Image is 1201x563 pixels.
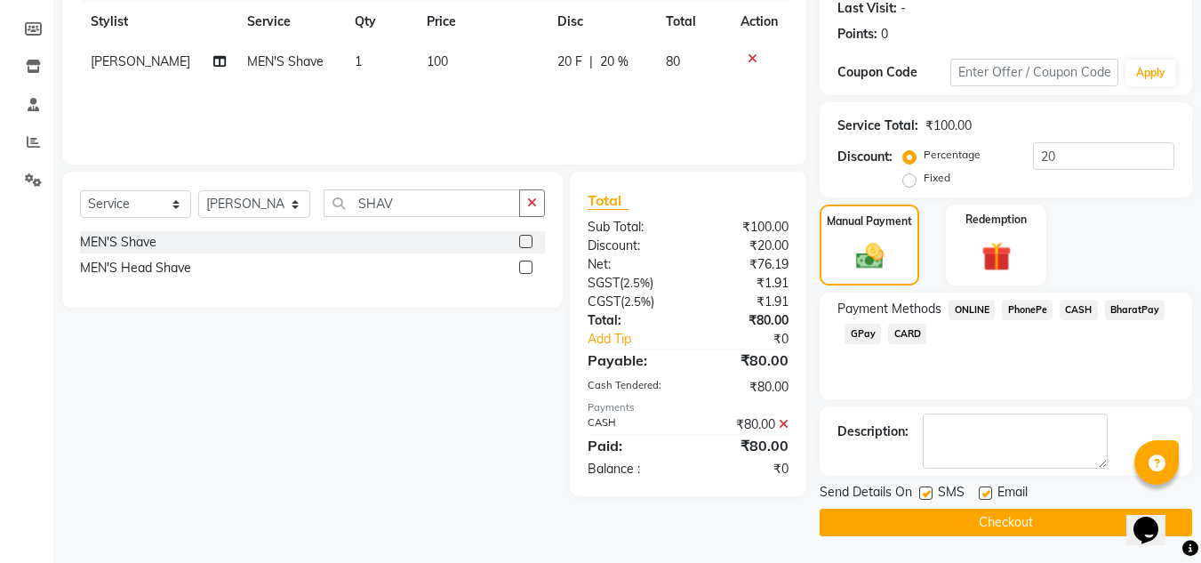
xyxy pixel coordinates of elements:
div: 0 [881,25,888,44]
div: ₹80.00 [688,311,802,330]
div: MEN'S Head Shave [80,259,191,277]
div: ₹1.91 [688,274,802,293]
th: Disc [547,2,655,42]
img: _cash.svg [847,240,893,272]
div: Coupon Code [837,63,949,82]
th: Service [236,2,344,42]
span: 2.5% [624,294,651,309]
span: ONLINE [949,300,995,320]
div: Discount: [837,148,893,166]
span: MEN'S Shave [247,53,324,69]
span: 2.5% [623,276,650,290]
th: Stylist [80,2,236,42]
div: Paid: [574,435,688,456]
div: ₹80.00 [688,378,802,397]
div: CASH [574,415,688,434]
div: ₹80.00 [688,415,802,434]
input: Enter Offer / Coupon Code [950,59,1118,86]
span: Send Details On [820,483,912,505]
div: ( ) [574,274,688,293]
img: _gift.svg [973,238,1021,275]
span: PhonePe [1002,300,1053,320]
div: ( ) [574,293,688,311]
a: Add Tip [574,330,707,349]
div: Payments [588,400,789,415]
th: Total [655,2,730,42]
span: 80 [666,53,680,69]
div: Total: [574,311,688,330]
input: Search or Scan [324,189,520,217]
div: ₹80.00 [688,435,802,456]
span: 20 F [557,52,582,71]
div: ₹0 [708,330,803,349]
label: Manual Payment [827,213,912,229]
span: BharatPay [1105,300,1165,320]
div: ₹100.00 [688,218,802,237]
th: Action [730,2,789,42]
span: [PERSON_NAME] [91,53,190,69]
span: | [589,52,593,71]
div: Points: [837,25,877,44]
div: Discount: [574,237,688,255]
label: Redemption [965,212,1027,228]
span: Email [997,483,1028,505]
button: Apply [1125,60,1176,86]
div: MEN'S Shave [80,233,156,252]
div: ₹100.00 [925,117,972,135]
div: Payable: [574,350,688,371]
span: 1 [355,53,362,69]
span: SGST [588,275,620,291]
div: ₹0 [688,460,802,479]
div: Sub Total: [574,218,688,237]
div: Net: [574,255,688,274]
div: Cash Tendered: [574,378,688,397]
span: Payment Methods [837,300,941,318]
span: CARD [888,324,926,344]
span: 20 % [600,52,629,71]
button: Checkout [820,509,1192,536]
span: Total [588,191,629,210]
iframe: chat widget [1126,492,1183,545]
div: ₹76.19 [688,255,802,274]
th: Qty [344,2,416,42]
span: CASH [1060,300,1098,320]
span: 100 [427,53,448,69]
div: Description: [837,422,909,441]
div: Balance : [574,460,688,479]
div: ₹1.91 [688,293,802,311]
div: ₹80.00 [688,350,802,371]
span: GPay [845,324,881,344]
th: Price [416,2,547,42]
span: SMS [938,483,965,505]
div: Service Total: [837,117,918,135]
div: ₹20.00 [688,237,802,255]
label: Fixed [924,170,950,186]
span: CGST [588,294,621,310]
label: Percentage [924,147,981,163]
